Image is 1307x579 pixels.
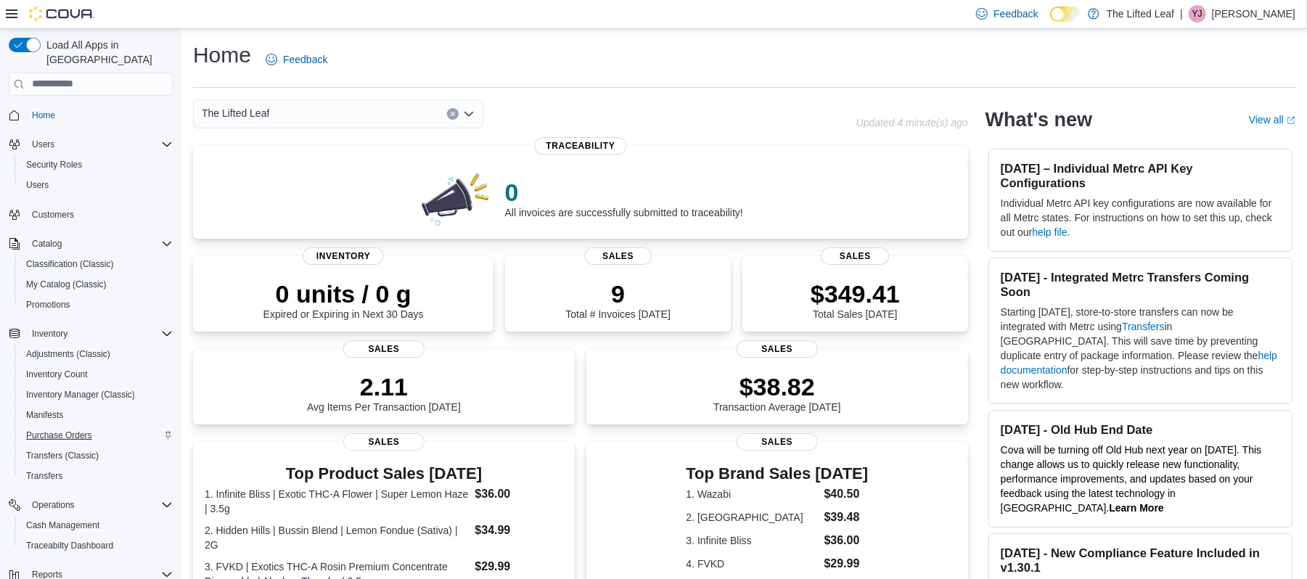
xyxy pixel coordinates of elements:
div: Avg Items Per Transaction [DATE] [307,372,461,413]
span: Adjustments (Classic) [26,348,110,360]
p: 0 units / 0 g [263,279,424,308]
button: Clear input [447,108,459,120]
span: Load All Apps in [GEOGRAPHIC_DATA] [41,38,173,67]
button: Inventory Manager (Classic) [15,385,179,405]
button: Customers [3,204,179,225]
span: Inventory Count [20,366,173,383]
span: Sales [737,340,818,358]
p: 0 [505,178,743,207]
span: Home [32,110,55,121]
span: Security Roles [26,159,82,171]
button: Open list of options [463,108,475,120]
span: Traceabilty Dashboard [20,537,173,554]
div: Expired or Expiring in Next 30 Days [263,279,424,320]
h3: Top Product Sales [DATE] [205,465,563,482]
p: Starting [DATE], store-to-store transfers can now be integrated with Metrc using in [GEOGRAPHIC_D... [1001,305,1280,392]
a: Adjustments (Classic) [20,345,116,363]
span: Sales [343,433,425,451]
div: Total # Invoices [DATE] [565,279,670,320]
span: Traceabilty Dashboard [26,540,113,551]
span: Purchase Orders [26,430,92,441]
span: Transfers [26,470,62,482]
span: Manifests [26,409,63,421]
button: Purchase Orders [15,425,179,445]
span: Transfers (Classic) [26,450,99,461]
span: Purchase Orders [20,427,173,444]
span: Users [20,176,173,194]
button: Transfers (Classic) [15,445,179,466]
dt: 1. Infinite Bliss | Exotic THC-A Flower | Super Lemon Haze | 3.5g [205,487,469,516]
span: Users [26,136,173,153]
dt: 1. Wazabi [687,487,819,501]
span: Inventory Manager (Classic) [26,389,135,401]
span: Feedback [993,7,1038,21]
p: 2.11 [307,372,461,401]
dt: 2. [GEOGRAPHIC_DATA] [687,510,819,525]
p: [PERSON_NAME] [1212,5,1295,22]
button: Inventory [3,324,179,344]
span: Sales [584,247,652,265]
span: My Catalog (Classic) [26,279,107,290]
button: Traceabilty Dashboard [15,535,179,556]
dd: $29.99 [475,558,562,575]
a: Manifests [20,406,69,424]
svg: External link [1287,116,1295,125]
span: Inventory [26,325,173,342]
a: My Catalog (Classic) [20,276,112,293]
dt: 3. Infinite Bliss [687,533,819,548]
p: The Lifted Leaf [1107,5,1174,22]
span: YJ [1192,5,1202,22]
dt: 4. FVKD [687,557,819,571]
span: Transfers [20,467,173,485]
button: Users [15,175,179,195]
a: Cash Management [20,517,105,534]
button: Inventory Count [15,364,179,385]
a: Feedback [260,45,333,74]
img: Cova [29,7,94,21]
a: Security Roles [20,156,88,173]
button: Operations [26,496,81,514]
h3: [DATE] - Old Hub End Date [1001,422,1280,437]
dd: $36.00 [824,532,869,549]
div: All invoices are successfully submitted to traceability! [505,178,743,218]
button: Transfers [15,466,179,486]
span: Sales [343,340,425,358]
a: help documentation [1001,350,1277,376]
strong: Learn More [1109,502,1163,514]
dd: $36.00 [475,485,562,503]
a: Classification (Classic) [20,255,120,273]
a: Inventory Count [20,366,94,383]
span: Users [32,139,54,150]
span: The Lifted Leaf [202,104,269,122]
h3: [DATE] – Individual Metrc API Key Configurations [1001,161,1280,190]
h1: Home [193,41,251,70]
button: Classification (Classic) [15,254,179,274]
a: Traceabilty Dashboard [20,537,119,554]
div: Yajaira Jones [1189,5,1206,22]
a: Transfers (Classic) [20,447,105,464]
span: Cash Management [26,520,99,531]
a: View allExternal link [1249,114,1295,126]
span: Inventory Manager (Classic) [20,386,173,403]
a: Transfers [20,467,68,485]
span: Customers [32,209,74,221]
span: Inventory Count [26,369,88,380]
a: Customers [26,206,80,223]
span: Inventory [32,328,67,340]
h3: [DATE] - New Compliance Feature Included in v1.30.1 [1001,546,1280,575]
span: Promotions [26,299,70,311]
button: My Catalog (Classic) [15,274,179,295]
button: Operations [3,495,179,515]
span: Inventory [303,247,384,265]
a: Home [26,107,61,124]
span: Operations [26,496,173,514]
span: Traceability [534,137,626,155]
h2: What's new [986,108,1092,131]
a: Inventory Manager (Classic) [20,386,141,403]
p: | [1180,5,1183,22]
button: Promotions [15,295,179,315]
button: Users [3,134,179,155]
dd: $40.50 [824,485,869,503]
input: Dark Mode [1050,7,1081,22]
span: Cash Management [20,517,173,534]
